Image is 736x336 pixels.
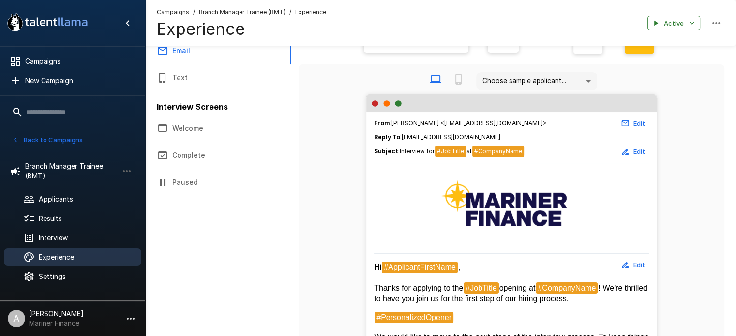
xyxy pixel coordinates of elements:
div: Choose sample applicant... [476,72,597,90]
span: #CompanyName [472,146,524,157]
button: Edit [618,258,649,273]
span: #JobTitle [464,282,498,294]
button: Active [647,16,700,31]
span: Interview for [400,147,435,155]
u: Branch Manager Trainee (BMT) [199,8,285,15]
span: at [466,147,472,155]
button: Paused [145,169,291,196]
span: #ApplicantFirstName [382,262,458,273]
img: Talent Llama [374,173,649,242]
button: Edit [618,144,649,159]
u: Campaigns [157,8,189,15]
button: Email [145,37,291,64]
b: Reply To [374,133,400,141]
span: #PersonalizedOpener [375,312,453,323]
span: : [374,146,525,158]
span: Thanks for applying to the [374,284,463,292]
button: Welcome [145,115,291,142]
span: : [EMAIL_ADDRESS][DOMAIN_NAME] [374,132,649,142]
h4: Experience [157,19,326,39]
span: , [458,263,460,271]
span: ! We're thrilled to have you join us for the first step of our hiring process. [374,284,649,303]
b: Subject [374,147,398,155]
button: Complete [145,142,291,169]
span: Experience [295,7,326,17]
span: / [289,7,291,17]
span: / [193,7,195,17]
span: : [PERSON_NAME] <[EMAIL_ADDRESS][DOMAIN_NAME]> [374,118,547,128]
span: #CompanyName [536,282,598,294]
span: opening at [499,284,536,292]
b: From [374,119,390,127]
button: Text [145,64,291,91]
span: Hi [374,263,381,271]
span: #JobTitle [435,146,466,157]
button: Edit [618,116,649,131]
